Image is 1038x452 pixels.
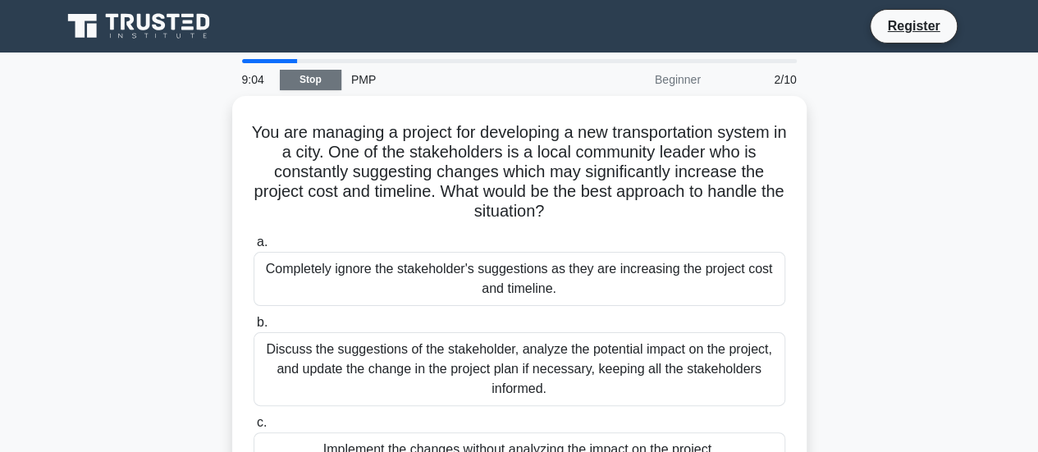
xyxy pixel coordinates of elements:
[280,70,341,90] a: Stop
[711,63,807,96] div: 2/10
[232,63,280,96] div: 9:04
[567,63,711,96] div: Beginner
[252,122,787,222] h5: You are managing a project for developing a new transportation system in a city. One of the stake...
[257,315,268,329] span: b.
[254,252,785,306] div: Completely ignore the stakeholder's suggestions as they are increasing the project cost and timel...
[877,16,949,36] a: Register
[341,63,567,96] div: PMP
[257,235,268,249] span: a.
[254,332,785,406] div: Discuss the suggestions of the stakeholder, analyze the potential impact on the project, and upda...
[257,415,267,429] span: c.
